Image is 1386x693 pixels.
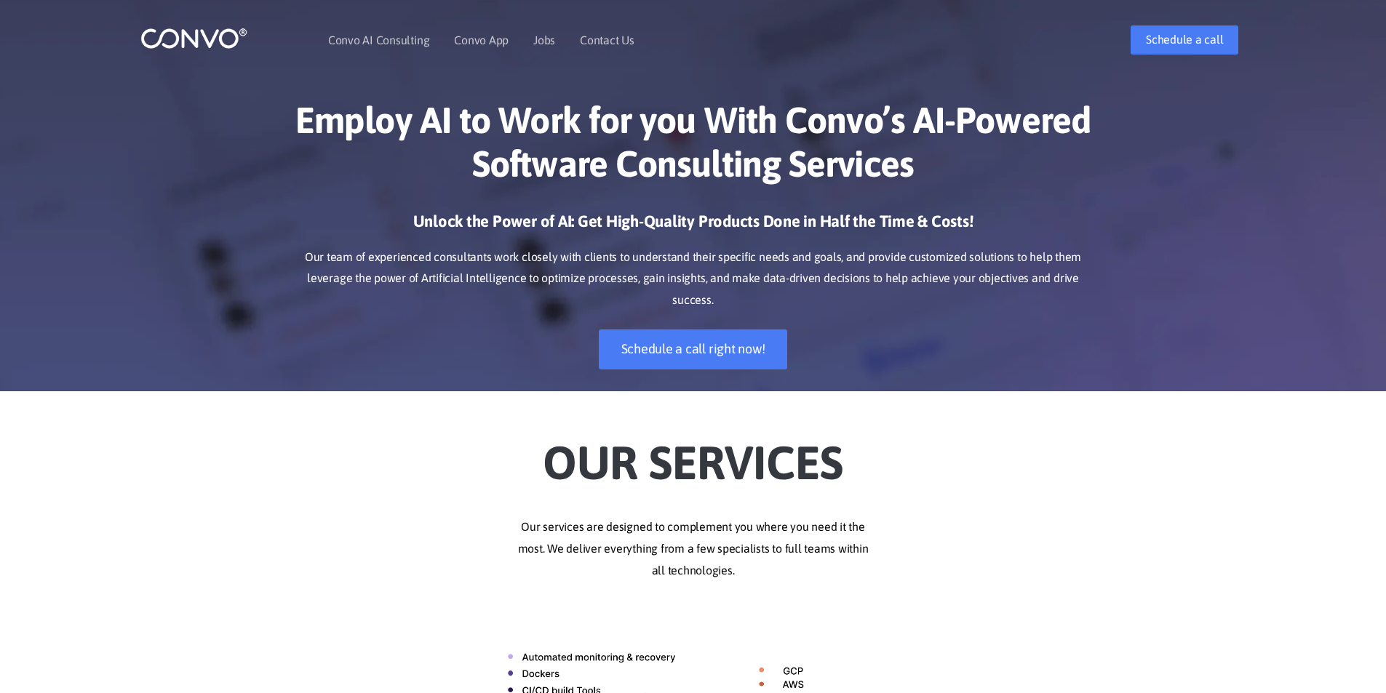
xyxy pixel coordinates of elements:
[290,516,1097,582] p: Our services are designed to complement you where you need it the most. We deliver everything fro...
[580,34,634,46] a: Contact Us
[290,211,1097,243] h3: Unlock the Power of AI: Get High-Quality Products Done in Half the Time & Costs!
[290,413,1097,494] h2: Our Services
[328,34,429,46] a: Convo AI Consulting
[533,34,555,46] a: Jobs
[290,247,1097,312] p: Our team of experienced consultants work closely with clients to understand their specific needs ...
[454,34,509,46] a: Convo App
[290,98,1097,196] h1: Employ AI to Work for you With Convo’s AI-Powered Software Consulting Services
[1131,25,1238,55] a: Schedule a call
[140,27,247,49] img: logo_1.png
[599,329,788,369] a: Schedule a call right now!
